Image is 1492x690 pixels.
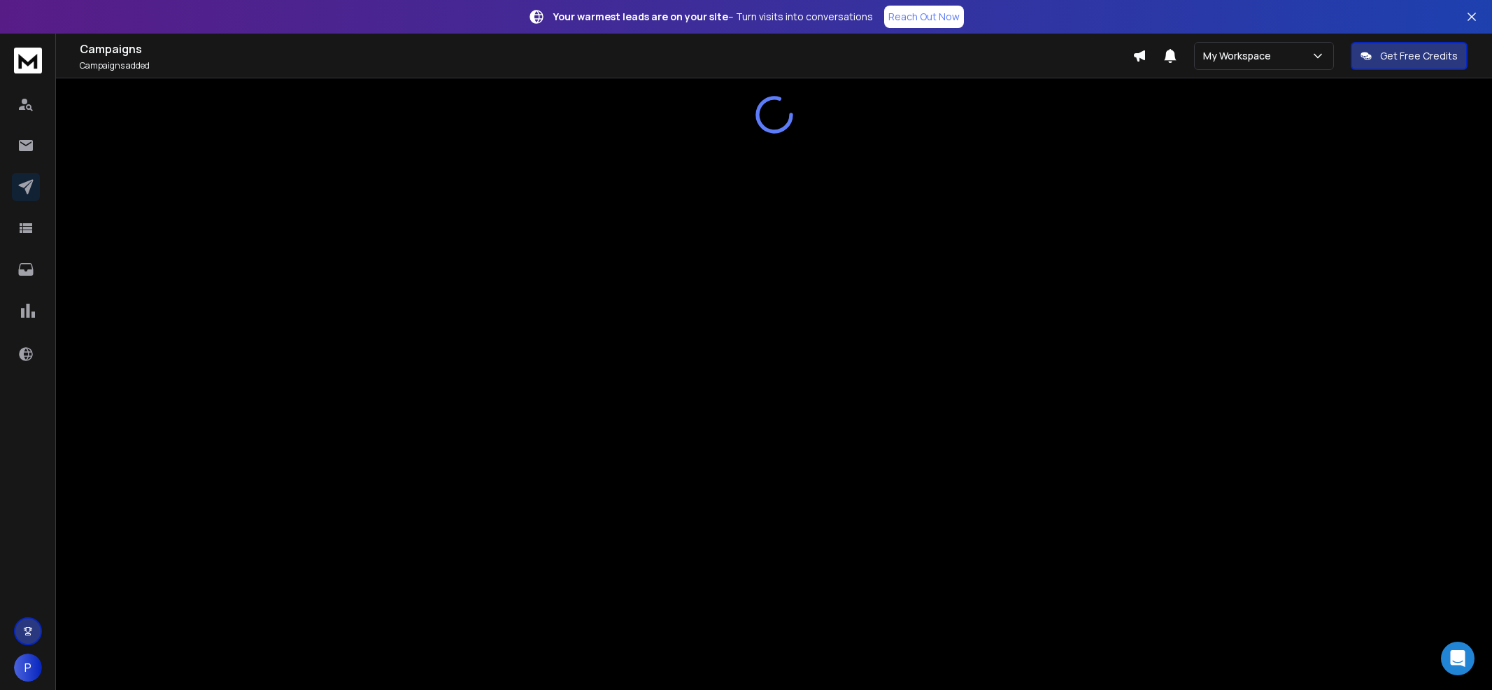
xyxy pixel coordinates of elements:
[1441,642,1475,675] div: Open Intercom Messenger
[553,10,873,24] p: – Turn visits into conversations
[80,41,1132,57] h1: Campaigns
[14,48,42,73] img: logo
[14,654,42,682] button: P
[1203,49,1277,63] p: My Workspace
[1380,49,1458,63] p: Get Free Credits
[884,6,964,28] a: Reach Out Now
[1351,42,1468,70] button: Get Free Credits
[553,10,728,23] strong: Your warmest leads are on your site
[888,10,960,24] p: Reach Out Now
[80,60,1132,71] p: Campaigns added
